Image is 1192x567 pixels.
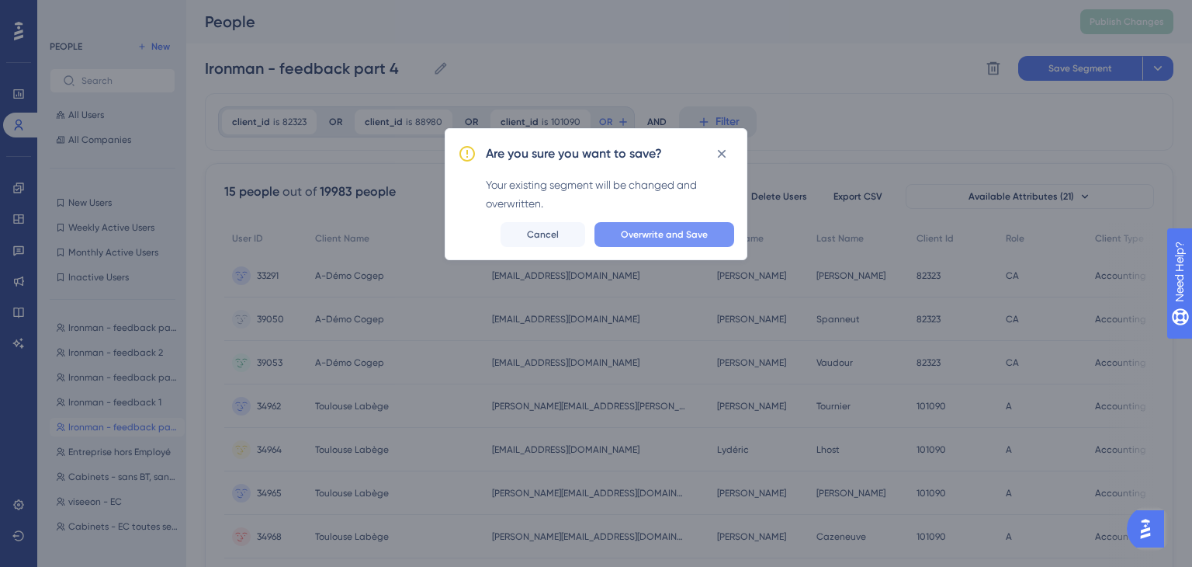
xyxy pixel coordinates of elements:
[36,4,97,23] span: Need Help?
[621,228,708,241] span: Overwrite and Save
[527,228,559,241] span: Cancel
[486,144,662,163] h2: Are you sure you want to save?
[486,176,734,213] div: Your existing segment will be changed and overwritten.
[1127,506,1173,552] iframe: UserGuiding AI Assistant Launcher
